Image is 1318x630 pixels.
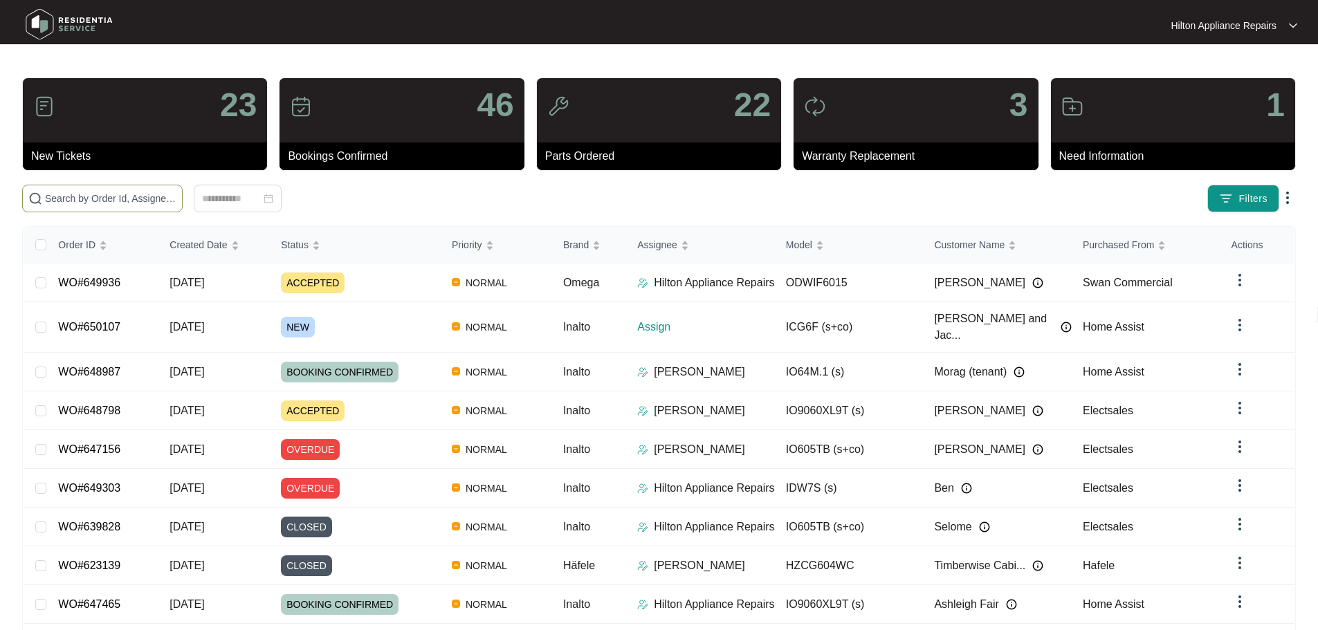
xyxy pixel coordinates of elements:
[452,600,460,608] img: Vercel Logo
[563,521,590,532] span: Inalto
[281,317,315,337] span: NEW
[775,508,924,546] td: IO605TB (s+co)
[28,192,42,205] img: search-icon
[637,367,648,378] img: Assigner Icon
[775,585,924,624] td: IO9060XL9T (s)
[775,430,924,469] td: IO605TB (s+co)
[734,89,771,122] p: 22
[58,559,120,571] a: WO#623139
[1009,89,1028,122] p: 3
[563,482,590,494] span: Inalto
[804,95,826,118] img: icon
[1232,361,1248,378] img: dropdown arrow
[460,319,513,335] span: NORMAL
[654,364,745,380] p: [PERSON_NAME]
[281,237,309,252] span: Status
[281,478,340,499] span: OVERDUE
[637,444,648,455] img: Assigner Icon
[637,521,648,532] img: Assigner Icon
[47,227,158,263] th: Order ID
[452,522,460,530] img: Vercel Logo
[452,406,460,414] img: Vercel Logo
[1032,405,1043,416] img: Info icon
[563,598,590,610] span: Inalto
[21,3,118,45] img: residentia service logo
[1083,559,1115,571] span: Hafele
[934,237,1005,252] span: Customer Name
[1232,272,1248,288] img: dropdown arrow
[775,391,924,430] td: IO9060XL9T (s)
[58,598,120,610] a: WO#647465
[654,596,774,613] p: Hilton Appliance Repairs
[934,557,1025,574] span: Timberwise Cabi...
[281,362,399,382] span: BOOKING CONFIRMED
[1083,598,1144,610] span: Home Assist
[1266,89,1285,122] p: 1
[170,482,204,494] span: [DATE]
[654,402,745,419] p: [PERSON_NAME]
[281,272,345,293] span: ACCEPTED
[1032,277,1043,288] img: Info icon
[170,405,204,416] span: [DATE]
[775,469,924,508] td: IDW7S (s)
[637,277,648,288] img: Assigner Icon
[637,599,648,610] img: Assigner Icon
[775,353,924,391] td: IO64M.1 (s)
[654,441,745,458] p: [PERSON_NAME]
[58,321,120,333] a: WO#650107
[1232,516,1248,532] img: dropdown arrow
[460,596,513,613] span: NORMAL
[170,277,204,288] span: [DATE]
[934,519,971,535] span: Selome
[1232,400,1248,416] img: dropdown arrow
[170,559,204,571] span: [DATE]
[1207,185,1279,212] button: filter iconFilters
[460,275,513,291] span: NORMAL
[563,277,599,288] span: Omega
[775,227,924,263] th: Model
[979,521,990,532] img: Info icon
[934,441,1025,458] span: [PERSON_NAME]
[775,263,924,302] td: ODWIF6015
[1032,560,1043,571] img: Info icon
[1006,599,1017,610] img: Info icon
[1220,227,1294,263] th: Actions
[170,598,204,610] span: [DATE]
[654,519,774,535] p: Hilton Appliance Repairs
[1232,477,1248,494] img: dropdown arrow
[58,443,120,455] a: WO#647156
[1232,555,1248,571] img: dropdown arrow
[934,275,1025,291] span: [PERSON_NAME]
[33,95,55,118] img: icon
[637,405,648,416] img: Assigner Icon
[545,148,781,165] p: Parts Ordered
[563,366,590,378] span: Inalto
[460,441,513,458] span: NORMAL
[654,480,774,497] p: Hilton Appliance Repairs
[637,560,648,571] img: Assigner Icon
[460,519,513,535] span: NORMAL
[452,367,460,376] img: Vercel Logo
[170,237,227,252] span: Created Date
[1061,322,1072,333] img: Info icon
[934,596,998,613] span: Ashleigh Fair
[58,521,120,532] a: WO#639828
[934,402,1025,419] span: [PERSON_NAME]
[460,402,513,419] span: NORMAL
[1032,444,1043,455] img: Info icon
[934,311,1054,344] span: [PERSON_NAME] and Jac...
[452,561,460,569] img: Vercel Logo
[802,148,1038,165] p: Warranty Replacement
[637,483,648,494] img: Assigner Icon
[1059,148,1295,165] p: Need Information
[452,237,482,252] span: Priority
[1083,321,1144,333] span: Home Assist
[1083,237,1154,252] span: Purchased From
[281,439,340,460] span: OVERDUE
[654,557,745,574] p: [PERSON_NAME]
[441,227,552,263] th: Priority
[1289,22,1297,29] img: dropdown arrow
[923,227,1072,263] th: Customer Name
[31,148,267,165] p: New Tickets
[1072,227,1220,263] th: Purchased From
